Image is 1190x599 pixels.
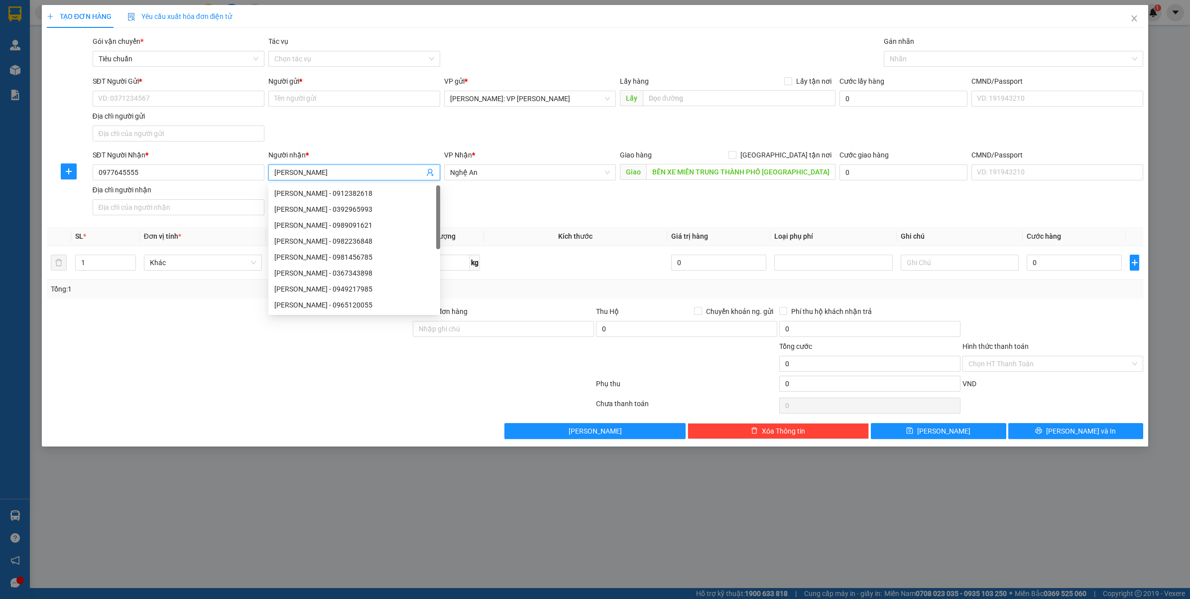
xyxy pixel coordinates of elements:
[620,164,646,180] span: Giao
[47,12,112,20] span: TẠO ĐƠN HÀNG
[274,220,434,231] div: [PERSON_NAME] - 0989091621
[99,51,258,66] span: Tiêu chuẩn
[61,163,77,179] button: plus
[27,21,53,30] strong: CSKH:
[1046,426,1116,437] span: [PERSON_NAME] và In
[917,426,970,437] span: [PERSON_NAME]
[595,378,778,396] div: Phụ thu
[762,426,805,437] span: Xóa Thông tin
[127,13,135,21] img: icon
[569,426,622,437] span: [PERSON_NAME]
[268,150,440,160] div: Người nhận
[268,249,440,265] div: nguyễn trung kiêng - 0981456785
[268,297,440,313] div: Nguyễn Trung Kiên - 0965120055
[274,299,434,310] div: [PERSON_NAME] - 0965120055
[1130,14,1138,22] span: close
[839,91,967,107] input: Cước lấy hàng
[70,4,201,18] strong: PHIẾU DÁN LÊN HÀNG
[61,167,76,175] span: plus
[646,164,835,180] input: Dọc đường
[702,306,777,317] span: Chuyển khoản ng. gửi
[413,321,594,337] input: Ghi chú đơn hàng
[751,427,758,435] span: delete
[4,69,62,77] span: 10:07:30 [DATE]
[268,217,440,233] div: Nguyễn Trung Kiên - 0989091621
[79,21,199,39] span: CÔNG TY TNHH CHUYỂN PHÁT NHANH BẢO AN
[792,76,835,87] span: Lấy tận nơi
[47,13,54,20] span: plus
[787,306,876,317] span: Phí thu hộ khách nhận trả
[1130,255,1139,271] button: plus
[620,151,652,159] span: Giao hàng
[839,164,967,180] input: Cước giao hàng
[274,284,434,295] div: [PERSON_NAME] - 0949217985
[93,150,264,160] div: SĐT Người Nhận
[150,255,256,270] span: Khác
[268,281,440,297] div: Nguyễn trung kiên - 0949217985
[4,21,76,39] span: [PHONE_NUMBER]
[1035,427,1042,435] span: printer
[274,188,434,199] div: [PERSON_NAME] - 0912382618
[1008,423,1144,439] button: printer[PERSON_NAME] và In
[268,201,440,217] div: Nguyễn Trung Kiên - 0392965993
[268,265,440,281] div: Nguyễn Trung Kiên - 0367343898
[779,342,812,350] span: Tổng cước
[268,76,440,87] div: Người gửi
[444,151,472,159] span: VP Nhận
[93,111,264,122] div: Địa chỉ người gửi
[450,165,610,180] span: Nghệ An
[906,427,913,435] span: save
[93,126,264,142] input: Địa chỉ của người gửi
[736,150,835,160] span: [GEOGRAPHIC_DATA] tận nơi
[558,232,593,240] span: Kích thước
[962,342,1029,350] label: Hình thức thanh toán
[596,307,619,315] span: Thu Hộ
[51,284,459,295] div: Tổng: 1
[450,91,610,106] span: Hồ Chí Minh: VP Bình Thạnh
[671,232,708,240] span: Giá trị hàng
[75,232,83,240] span: SL
[620,90,643,106] span: Lấy
[470,255,480,271] span: kg
[1027,232,1061,240] span: Cước hàng
[1120,5,1148,33] button: Close
[268,185,440,201] div: nguyễn trung kiên - 0912382618
[671,255,766,271] input: 0
[268,37,288,45] label: Tác vụ
[93,199,264,215] input: Địa chỉ của người nhận
[426,168,434,176] span: user-add
[643,90,835,106] input: Dọc đường
[620,77,649,85] span: Lấy hàng
[51,255,67,271] button: delete
[688,423,869,439] button: deleteXóa Thông tin
[4,53,151,67] span: Mã đơn: VPBT1508250007
[595,398,778,416] div: Chưa thanh toán
[274,236,434,247] div: [PERSON_NAME] - 0982236848
[93,184,264,195] div: Địa chỉ người nhận
[884,37,914,45] label: Gán nhãn
[144,232,181,240] span: Đơn vị tính
[971,76,1143,87] div: CMND/Passport
[274,252,434,263] div: [PERSON_NAME] - 0981456785
[1130,259,1139,267] span: plus
[901,255,1019,271] input: Ghi Chú
[413,307,468,315] label: Ghi chú đơn hàng
[444,76,616,87] div: VP gửi
[971,150,1143,160] div: CMND/Passport
[268,233,440,249] div: nguyễn trung kiên - 0982236848
[504,423,686,439] button: [PERSON_NAME]
[770,227,896,246] th: Loại phụ phí
[897,227,1023,246] th: Ghi chú
[93,37,143,45] span: Gói vận chuyển
[274,204,434,215] div: [PERSON_NAME] - 0392965993
[962,380,976,388] span: VND
[274,268,434,279] div: [PERSON_NAME] - 0367343898
[127,12,233,20] span: Yêu cầu xuất hóa đơn điện tử
[839,77,884,85] label: Cước lấy hàng
[871,423,1006,439] button: save[PERSON_NAME]
[839,151,889,159] label: Cước giao hàng
[93,76,264,87] div: SĐT Người Gửi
